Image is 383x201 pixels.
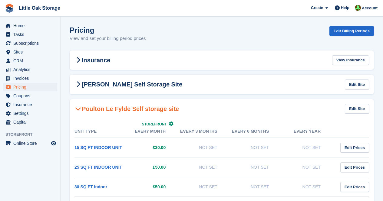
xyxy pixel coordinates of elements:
[3,74,57,83] a: menu
[3,65,57,74] a: menu
[70,26,146,34] h1: Pricing
[3,21,57,30] a: menu
[13,39,50,47] span: Subscriptions
[178,157,229,177] td: Not Set
[74,165,122,170] a: 25 SQ FT INDOOR UNIT
[3,57,57,65] a: menu
[355,5,361,11] img: Michael Aujla
[340,182,369,192] a: Edit Prices
[74,81,182,88] h2: [PERSON_NAME] Self Storage Site
[3,139,57,148] a: menu
[229,177,281,197] td: Not Set
[74,105,179,112] h2: Poulton Le Fylde Self storage site
[3,48,57,56] a: menu
[74,145,122,150] a: 15 SQ FT INDOOR UNIT
[142,122,173,126] a: Storefront
[281,177,333,197] td: Not Set
[74,125,126,138] th: Unit Type
[13,21,50,30] span: Home
[126,125,178,138] th: Every month
[229,125,281,138] th: Every 6 months
[13,92,50,100] span: Coupons
[3,109,57,118] a: menu
[126,138,178,157] td: £30.00
[13,109,50,118] span: Settings
[178,125,229,138] th: Every 3 months
[178,138,229,157] td: Not Set
[3,83,57,91] a: menu
[329,26,374,36] a: Edit Billing Periods
[281,125,333,138] th: Every year
[13,30,50,39] span: Tasks
[70,35,146,42] p: View and set your billing period prices
[142,122,167,126] span: Storefront
[74,184,107,189] a: 30 SQ FT Indoor
[345,104,369,114] a: Edit Site
[229,157,281,177] td: Not Set
[16,3,63,13] a: Little Oak Storage
[126,157,178,177] td: £50.00
[13,57,50,65] span: CRM
[178,177,229,197] td: Not Set
[74,57,110,64] h2: Insurance
[13,100,50,109] span: Insurance
[229,138,281,157] td: Not Set
[341,5,349,11] span: Help
[13,139,50,148] span: Online Store
[345,79,369,89] a: Edit Site
[5,4,14,13] img: stora-icon-8386f47178a22dfd0bd8f6a31ec36ba5ce8667c1dd55bd0f319d3a0aa187defe.svg
[13,118,50,126] span: Capital
[3,118,57,126] a: menu
[281,157,333,177] td: Not Set
[3,100,57,109] a: menu
[3,30,57,39] a: menu
[3,39,57,47] a: menu
[50,140,57,147] a: Preview store
[281,138,333,157] td: Not Set
[332,55,369,65] a: View Insurance
[3,92,57,100] a: menu
[5,131,60,138] span: Storefront
[13,65,50,74] span: Analytics
[362,5,378,11] span: Account
[13,48,50,56] span: Sites
[340,143,369,153] a: Edit Prices
[13,74,50,83] span: Invoices
[340,162,369,172] a: Edit Prices
[13,83,50,91] span: Pricing
[126,177,178,197] td: £50.00
[311,5,323,11] span: Create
